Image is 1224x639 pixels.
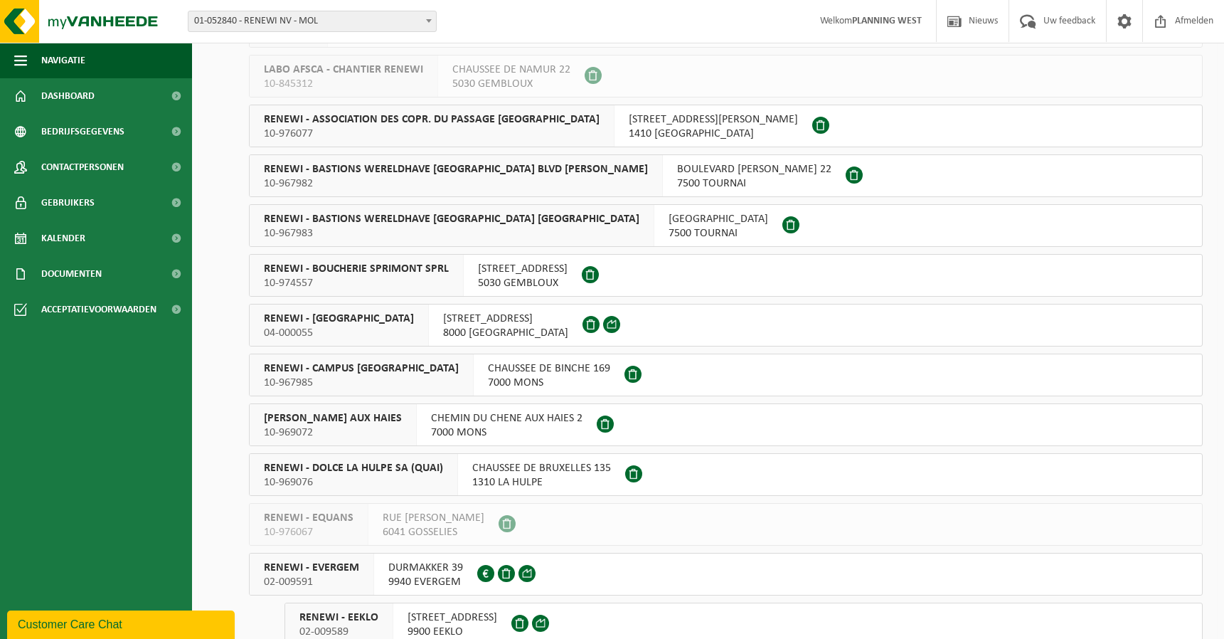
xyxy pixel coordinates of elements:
span: CHAUSSEE DE BINCHE 169 [488,361,610,376]
button: RENEWI - BASTIONS WERELDHAVE [GEOGRAPHIC_DATA] BLVD [PERSON_NAME] 10-967982 BOULEVARD [PERSON_NAM... [249,154,1203,197]
span: 02-009589 [299,625,378,639]
span: RENEWI - BOUCHERIE SPRIMONT SPRL [264,262,449,276]
span: 02-009591 [264,575,359,589]
button: RENEWI - EVERGEM 02-009591 DURMAKKER 399940 EVERGEM [249,553,1203,596]
span: 10-974557 [264,276,449,290]
iframe: chat widget [7,608,238,639]
span: RENEWI - EVERGEM [264,561,359,575]
span: RENEWI - CAMPUS [GEOGRAPHIC_DATA] [264,361,459,376]
span: DURMAKKER 39 [388,561,463,575]
span: 10-845312 [264,77,423,91]
span: RUE [PERSON_NAME] [383,511,484,525]
span: BOULEVARD [PERSON_NAME] 22 [677,162,831,176]
span: RENEWI - ASSOCIATION DES COPR. DU PASSAGE [GEOGRAPHIC_DATA] [264,112,600,127]
span: [STREET_ADDRESS] [478,262,568,276]
span: 6041 GOSSELIES [383,525,484,539]
span: 9940 EVERGEM [388,575,463,589]
span: RENEWI - [GEOGRAPHIC_DATA] [264,312,414,326]
span: Acceptatievoorwaarden [41,292,156,327]
span: Contactpersonen [41,149,124,185]
button: RENEWI - BASTIONS WERELDHAVE [GEOGRAPHIC_DATA] [GEOGRAPHIC_DATA] 10-967983 [GEOGRAPHIC_DATA]7500 ... [249,204,1203,247]
button: RENEWI - ASSOCIATION DES COPR. DU PASSAGE [GEOGRAPHIC_DATA] 10-976077 [STREET_ADDRESS][PERSON_NAM... [249,105,1203,147]
span: 10-976067 [264,525,353,539]
span: Bedrijfsgegevens [41,114,124,149]
span: 9900 EEKLO [408,625,497,639]
span: 1310 LA HULPE [472,475,611,490]
span: 10-976077 [264,127,600,141]
span: RENEWI - EQUANS [264,511,353,525]
span: Kalender [41,221,85,256]
span: LABO AFSCA - CHANTIER RENEWI [264,63,423,77]
span: 10-969076 [264,475,443,490]
span: [PERSON_NAME] AUX HAIES [264,411,402,426]
button: RENEWI - BOUCHERIE SPRIMONT SPRL 10-974557 [STREET_ADDRESS]5030 GEMBLOUX [249,254,1203,297]
span: [STREET_ADDRESS] [408,611,497,625]
span: RENEWI - EEKLO [299,611,378,625]
span: 10-967983 [264,226,639,241]
span: 10-967982 [264,176,648,191]
span: 7000 MONS [431,426,582,440]
span: [STREET_ADDRESS] [443,312,568,326]
span: 7000 MONS [488,376,610,390]
span: 01-052840 - RENEWI NV - MOL [188,11,436,31]
span: [GEOGRAPHIC_DATA] [669,212,768,226]
span: [STREET_ADDRESS][PERSON_NAME] [629,112,798,127]
button: [PERSON_NAME] AUX HAIES 10-969072 CHEMIN DU CHENE AUX HAIES 27000 MONS [249,403,1203,446]
strong: PLANNING WEST [852,16,922,26]
span: RENEWI - BASTIONS WERELDHAVE [GEOGRAPHIC_DATA] BLVD [PERSON_NAME] [264,162,648,176]
span: RENEWI - BASTIONS WERELDHAVE [GEOGRAPHIC_DATA] [GEOGRAPHIC_DATA] [264,212,639,226]
span: 04-000055 [264,326,414,340]
span: Documenten [41,256,102,292]
button: RENEWI - DOLCE LA HULPE SA (QUAI) 10-969076 CHAUSSEE DE BRUXELLES 1351310 LA HULPE [249,453,1203,496]
button: RENEWI - CAMPUS [GEOGRAPHIC_DATA] 10-967985 CHAUSSEE DE BINCHE 1697000 MONS [249,354,1203,396]
span: Dashboard [41,78,95,114]
span: 01-052840 - RENEWI NV - MOL [188,11,437,32]
span: Gebruikers [41,185,95,221]
button: RENEWI - [GEOGRAPHIC_DATA] 04-000055 [STREET_ADDRESS]8000 [GEOGRAPHIC_DATA] [249,304,1203,347]
span: CHEMIN DU CHENE AUX HAIES 2 [431,411,582,426]
span: RENEWI - DOLCE LA HULPE SA (QUAI) [264,461,443,475]
span: CHAUSSEE DE BRUXELLES 135 [472,461,611,475]
span: 5030 GEMBLOUX [478,276,568,290]
span: CHAUSSEE DE NAMUR 22 [452,63,570,77]
span: 1410 [GEOGRAPHIC_DATA] [629,127,798,141]
span: 7500 TOURNAI [677,176,831,191]
span: 8000 [GEOGRAPHIC_DATA] [443,326,568,340]
span: 5030 GEMBLOUX [452,77,570,91]
span: Navigatie [41,43,85,78]
span: 10-969072 [264,426,402,440]
span: 7500 TOURNAI [669,226,768,241]
span: 10-967985 [264,376,459,390]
